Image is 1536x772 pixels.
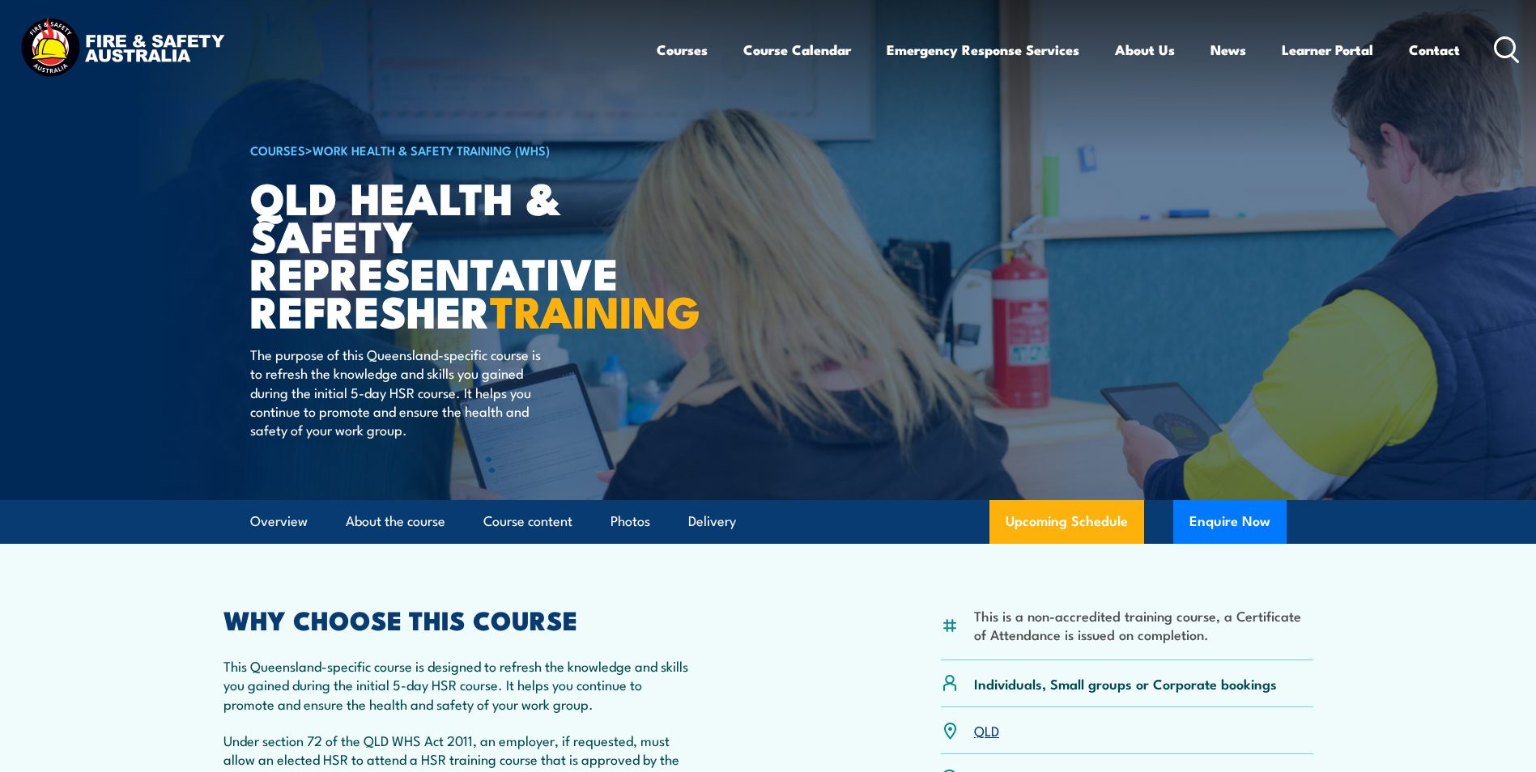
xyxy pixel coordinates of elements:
a: QLD [974,720,999,740]
a: News [1211,28,1246,71]
a: Emergency Response Services [887,28,1079,71]
p: The purpose of this Queensland-specific course is to refresh the knowledge and skills you gained ... [250,345,546,439]
h6: > [250,140,650,159]
a: Overview [250,500,308,543]
a: About Us [1115,28,1175,71]
a: Delivery [688,500,736,543]
button: Enquire Now [1173,500,1287,544]
strong: TRAINING [490,276,700,343]
a: Learner Portal [1282,28,1373,71]
li: This is a non-accredited training course, a Certificate of Attendance is issued on completion. [974,606,1313,644]
a: Course content [483,500,572,543]
a: Courses [657,28,708,71]
a: Course Calendar [743,28,851,71]
a: About the course [346,500,445,543]
p: This Queensland-specific course is designed to refresh the knowledge and skills you gained during... [223,656,696,713]
a: COURSES [250,141,305,159]
a: Work Health & Safety Training (WHS) [313,141,550,159]
h2: WHY CHOOSE THIS COURSE [223,608,696,630]
p: Individuals, Small groups or Corporate bookings [974,674,1277,693]
a: Upcoming Schedule [989,500,1144,544]
h1: QLD Health & Safety Representative Refresher [250,178,650,329]
a: Contact [1409,28,1460,71]
a: Photos [611,500,650,543]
